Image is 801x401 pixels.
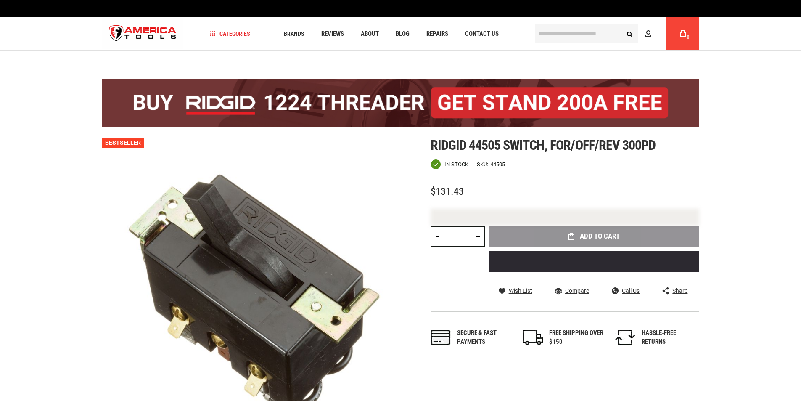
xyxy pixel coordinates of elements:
[549,329,604,347] div: FREE SHIPPING OVER $150
[523,330,543,345] img: shipping
[477,162,490,167] strong: SKU
[102,79,699,127] img: BOGO: Buy the RIDGID® 1224 Threader (26092), get the 92467 200A Stand FREE!
[423,28,452,40] a: Repairs
[102,18,184,50] img: America Tools
[444,162,468,167] span: In stock
[499,287,532,295] a: Wish List
[490,162,505,167] div: 44505
[431,330,451,345] img: payments
[555,287,589,295] a: Compare
[431,186,464,197] span: $131.43
[465,31,499,37] span: Contact Us
[687,35,690,40] span: 0
[457,329,512,347] div: Secure & fast payments
[675,17,691,50] a: 0
[461,28,502,40] a: Contact Us
[396,31,410,37] span: Blog
[357,28,383,40] a: About
[317,28,348,40] a: Reviews
[642,329,696,347] div: HASSLE-FREE RETURNS
[431,159,468,170] div: Availability
[280,28,308,40] a: Brands
[622,288,640,294] span: Call Us
[361,31,379,37] span: About
[622,26,638,42] button: Search
[284,31,304,37] span: Brands
[509,288,532,294] span: Wish List
[672,288,687,294] span: Share
[321,31,344,37] span: Reviews
[102,18,184,50] a: store logo
[431,137,656,153] span: Ridgid 44505 switch, for/off/rev 300pd
[612,287,640,295] a: Call Us
[392,28,413,40] a: Blog
[210,31,250,37] span: Categories
[565,288,589,294] span: Compare
[426,31,448,37] span: Repairs
[206,28,254,40] a: Categories
[615,330,635,345] img: returns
